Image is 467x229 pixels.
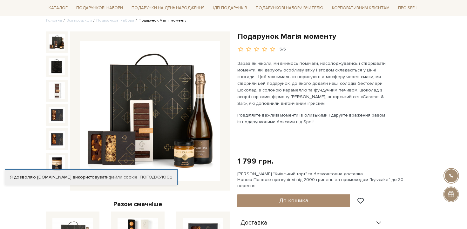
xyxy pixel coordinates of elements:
p: Зараз як ніколи, ми вчимось помічати, насолоджуватись і створювати моменти, які дарують особливу ... [237,60,386,107]
a: Каталог [46,3,70,13]
li: Подарунок Магія моменту [134,18,186,24]
a: Подарунки на День народження [129,3,207,13]
button: До кошика [237,194,350,207]
p: Розділяйте важливі моменти із близькими і даруйте враження разом із подарунковими боксами від Spell! [237,112,386,125]
div: Разом смачніше [46,200,230,208]
div: [PERSON_NAME] "Київський торт" та безкоштовна доставка Новою Поштою при купівлі від 2000 гривень ... [237,171,421,189]
a: Про Spell [396,3,421,13]
h1: Подарунок Магія моменту [237,31,421,41]
a: файли cookie [109,174,138,180]
div: 1 799 грн. [237,156,274,166]
img: Подарунок Магія моменту [49,82,65,99]
img: Подарунок Магія моменту [49,58,65,75]
a: Ідеї подарунків [210,3,250,13]
div: Я дозволяю [DOMAIN_NAME] використовувати [5,174,177,180]
a: Подарункові набори [74,3,125,13]
img: Подарунок Магія моменту [49,34,65,51]
span: До кошика [279,197,308,204]
span: Доставка [240,220,267,226]
div: 5/5 [280,46,286,52]
a: Подарункові набори Вчителю [253,3,326,13]
img: Подарунок Магія моменту [49,131,65,147]
a: Головна [46,18,62,23]
img: Подарунок Магія моменту [49,155,65,172]
img: Подарунок Магія моменту [49,107,65,123]
img: Подарунок Магія моменту [80,41,220,181]
a: Корпоративним клієнтам [329,3,392,13]
a: Погоджуюсь [140,174,172,180]
a: Вся продукція [66,18,92,23]
a: Подарункові набори [96,18,134,23]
